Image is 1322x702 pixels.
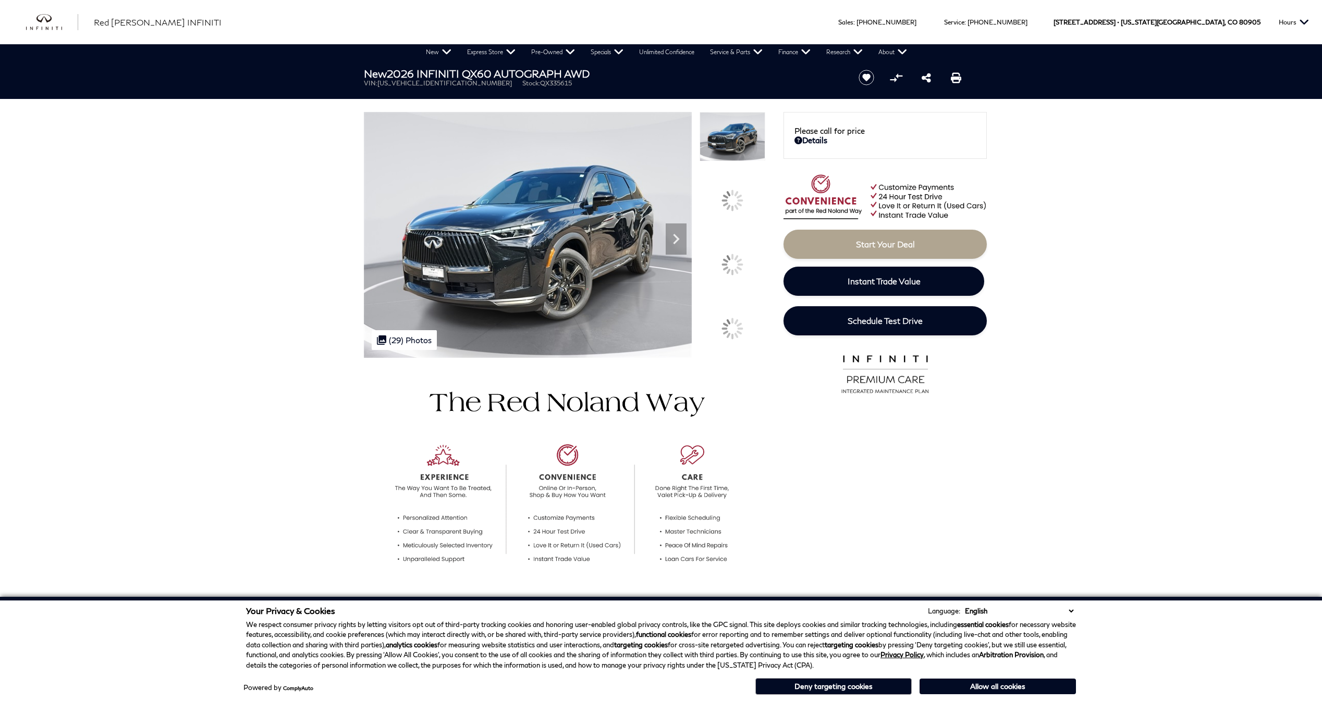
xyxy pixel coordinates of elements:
span: Please call for price [794,126,865,135]
div: Next [666,223,687,255]
span: QX335615 [540,79,572,87]
strong: analytics cookies [386,641,437,649]
img: New 2026 2T MNRL BLK INFINITI AUTOGRAPH AWD image 1 [364,112,692,358]
button: Deny targeting cookies [755,678,912,695]
a: Specials [583,44,631,60]
button: Allow all cookies [920,679,1076,694]
span: : [853,18,855,26]
a: Express Store [459,44,523,60]
img: INFINITI [26,14,78,31]
a: Unlimited Confidence [631,44,702,60]
a: Privacy Policy [880,650,924,659]
div: (29) Photos [372,330,437,350]
a: [STREET_ADDRESS] • [US_STATE][GEOGRAPHIC_DATA], CO 80905 [1054,18,1260,26]
div: Powered by [243,684,313,691]
button: Save vehicle [855,69,878,86]
span: Instant Trade Value [848,276,921,286]
strong: New [364,67,387,80]
button: Compare vehicle [888,70,904,85]
strong: targeting cookies [614,641,668,649]
span: : [964,18,966,26]
select: Language Select [962,606,1076,616]
span: Your Privacy & Cookies [246,606,335,616]
a: Service & Parts [702,44,770,60]
span: Schedule Test Drive [848,316,923,325]
a: [PHONE_NUMBER] [968,18,1027,26]
strong: functional cookies [636,630,691,638]
span: [US_VEHICLE_IDENTIFICATION_NUMBER] [377,79,512,87]
span: Stock: [522,79,540,87]
a: ComplyAuto [283,685,313,691]
h1: 2026 INFINITI QX60 AUTOGRAPH AWD [364,68,841,79]
nav: Main Navigation [418,44,915,60]
a: New [418,44,459,60]
iframe: YouTube video player [784,402,987,566]
a: Finance [770,44,818,60]
span: Start Your Deal [856,239,915,249]
a: infiniti [26,14,78,31]
a: [PHONE_NUMBER] [856,18,916,26]
span: VIN: [364,79,377,87]
a: Details [794,135,976,145]
a: About [871,44,915,60]
a: Instant Trade Value [784,267,984,296]
span: Sales [838,18,853,26]
a: Research [818,44,871,60]
strong: essential cookies [957,620,1009,629]
div: Language: [928,608,960,615]
span: Red [PERSON_NAME] INFINITI [94,17,222,27]
span: Service [944,18,964,26]
a: Schedule Test Drive [784,306,987,335]
a: Start Your Deal [784,230,987,259]
a: Red [PERSON_NAME] INFINITI [94,16,222,29]
a: Pre-Owned [523,44,583,60]
p: We respect consumer privacy rights by letting visitors opt out of third-party tracking cookies an... [246,620,1076,671]
strong: targeting cookies [825,641,878,649]
a: Print this New 2026 INFINITI QX60 AUTOGRAPH AWD [951,71,961,84]
img: infinitipremiumcare.png [835,353,936,394]
img: New 2026 2T MNRL BLK INFINITI AUTOGRAPH AWD image 1 [700,112,765,161]
a: Share this New 2026 INFINITI QX60 AUTOGRAPH AWD [922,71,931,84]
strong: Arbitration Provision [979,650,1044,659]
